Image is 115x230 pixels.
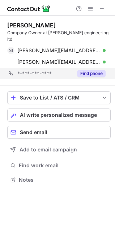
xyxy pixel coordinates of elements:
button: save-profile-one-click [7,91,111,104]
span: Send email [20,129,47,135]
span: AI write personalized message [20,112,97,118]
div: [PERSON_NAME] [7,22,56,29]
span: [PERSON_NAME][EMAIL_ADDRESS][PERSON_NAME][DOMAIN_NAME] [17,47,100,54]
button: Notes [7,175,111,185]
div: Save to List / ATS / CRM [20,95,98,101]
button: AI write personalized message [7,109,111,121]
span: [PERSON_NAME][EMAIL_ADDRESS][PERSON_NAME][DOMAIN_NAME] [17,59,100,65]
button: Find work email [7,160,111,171]
span: Notes [19,177,108,183]
span: Add to email campaign [20,147,77,152]
img: ContactOut v5.3.10 [7,4,51,13]
span: Find work email [19,162,108,169]
div: Company Owner at [PERSON_NAME] engineering ltd [7,30,111,43]
button: Reveal Button [77,70,106,77]
button: Add to email campaign [7,143,111,156]
button: Send email [7,126,111,139]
